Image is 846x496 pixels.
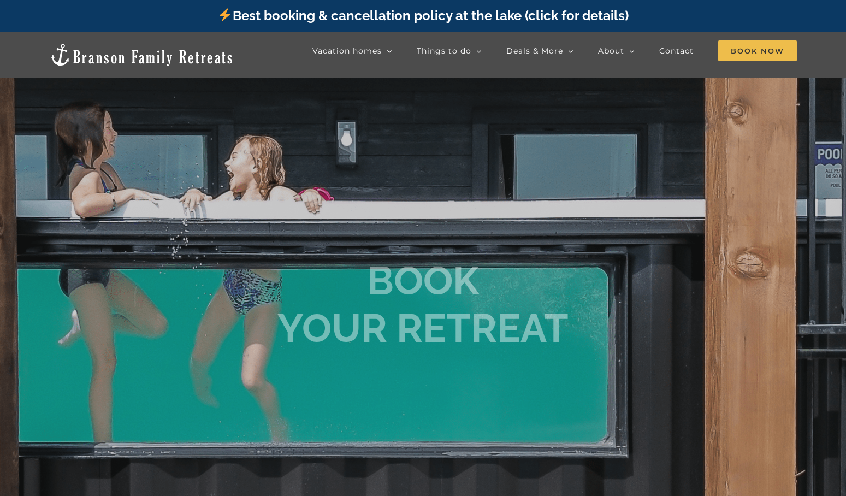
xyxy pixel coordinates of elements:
a: Contact [659,40,694,62]
span: Things to do [417,47,471,55]
span: Book Now [718,40,797,61]
a: About [598,40,635,62]
span: Deals & More [506,47,563,55]
a: Deals & More [506,40,573,62]
span: Contact [659,47,694,55]
b: BOOK YOUR RETREAT [277,257,569,351]
img: Branson Family Retreats Logo [49,43,234,67]
a: Vacation homes [312,40,392,62]
nav: Main Menu [312,40,797,62]
img: ⚡️ [218,8,232,21]
span: Vacation homes [312,47,382,55]
a: Book Now [718,40,797,62]
a: Best booking & cancellation policy at the lake (click for details) [217,8,628,23]
a: Things to do [417,40,482,62]
span: About [598,47,624,55]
